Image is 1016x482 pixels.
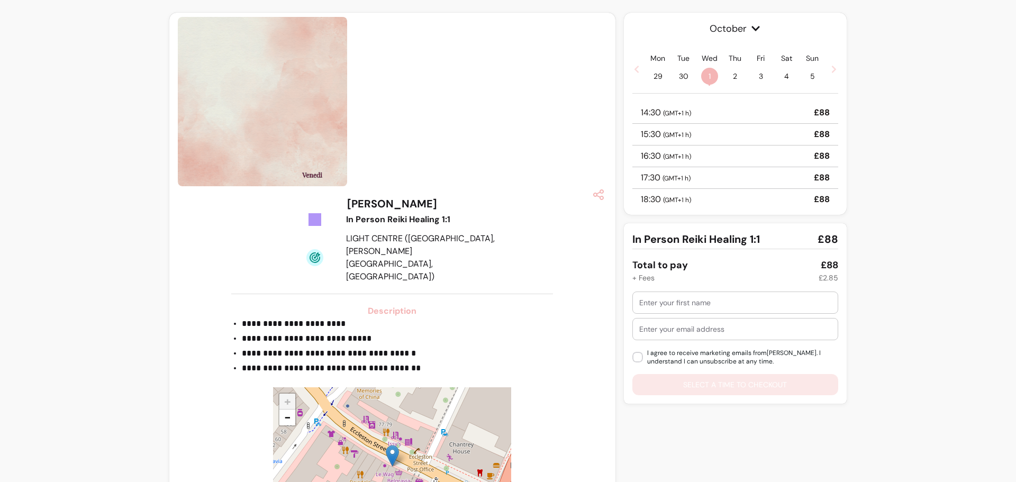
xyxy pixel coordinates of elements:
span: In Person Reiki Healing 1:1 [632,232,760,247]
div: £2.85 [819,272,838,283]
p: £88 [814,171,830,184]
input: Enter your email address [639,324,831,334]
p: Mon [650,53,665,63]
p: Sun [806,53,819,63]
p: 15:30 [641,128,691,141]
div: £88 [821,258,838,272]
div: In Person Reiki Healing 1:1 [346,213,496,226]
span: ( GMT+1 h ) [663,174,691,183]
span: − [284,410,291,425]
span: ( GMT+1 h ) [663,196,691,204]
p: Thu [729,53,741,63]
div: LIGHT CENTRE ([GEOGRAPHIC_DATA], [PERSON_NAME][GEOGRAPHIC_DATA], [GEOGRAPHIC_DATA]) [346,232,496,283]
h3: [PERSON_NAME] [347,196,437,211]
a: Zoom in [279,394,295,410]
p: 17:30 [641,171,691,184]
span: ( GMT+1 h ) [663,131,691,139]
span: ( GMT+1 h ) [663,152,691,161]
span: + [284,394,291,409]
p: Fri [757,53,765,63]
p: £88 [814,106,830,119]
div: + Fees [632,272,655,283]
span: 29 [649,68,666,85]
span: 5 [804,68,821,85]
p: £88 [814,128,830,141]
span: 2 [727,68,743,85]
p: Sat [781,53,792,63]
a: Zoom out [279,410,295,425]
p: 18:30 [641,193,691,206]
h3: Description [231,305,553,317]
img: https://d3pz9znudhj10h.cloudfront.net/84768cbd-727d-4ea5-aa98-5f081c6ec7f7 [178,17,347,186]
span: 3 [752,68,769,85]
span: • [708,79,711,90]
span: 4 [778,68,795,85]
p: £88 [814,193,830,206]
span: 1 [701,68,718,85]
p: 16:30 [641,150,691,162]
span: ( GMT+1 h ) [663,109,691,117]
span: £88 [818,232,838,247]
img: Pavlina Petrovova [386,445,399,467]
span: 30 [675,68,692,85]
p: Tue [677,53,690,63]
img: Tickets Icon [306,211,323,228]
p: 14:30 [641,106,691,119]
p: Wed [702,53,718,63]
span: October [632,21,838,36]
div: Total to pay [632,258,688,272]
input: Enter your first name [639,297,831,308]
p: £88 [814,150,830,162]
